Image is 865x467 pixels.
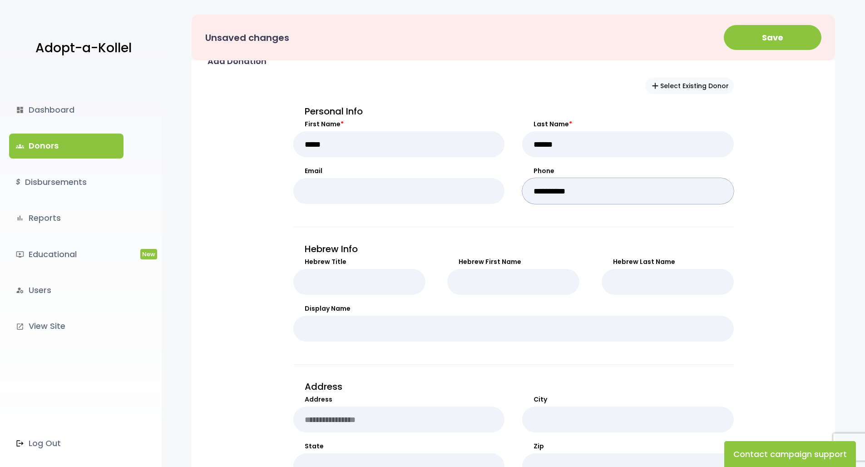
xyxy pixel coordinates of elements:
[9,431,124,456] a: Log Out
[650,81,660,91] span: add
[9,98,124,122] a: dashboardDashboard
[522,395,734,404] label: City
[522,166,734,176] label: Phone
[35,37,132,60] p: Adopt-a-Kollel
[293,442,505,451] label: State
[16,176,20,189] i: $
[602,257,734,267] label: Hebrew Last Name
[724,441,856,467] button: Contact campaign support
[522,442,734,451] label: Zip
[293,103,734,119] p: Personal Info
[293,241,734,257] p: Hebrew Info
[9,314,124,338] a: launchView Site
[16,142,24,150] span: groups
[293,395,505,404] label: Address
[522,119,734,129] label: Last Name
[9,278,124,303] a: manage_accountsUsers
[9,206,124,230] a: bar_chartReports
[205,30,289,46] p: Unsaved changes
[9,242,124,267] a: ondemand_videoEducationalNew
[293,378,734,395] p: Address
[9,134,124,158] a: groupsDonors
[16,286,24,294] i: manage_accounts
[16,250,24,258] i: ondemand_video
[293,119,505,129] label: First Name
[293,257,425,267] label: Hebrew Title
[9,170,124,194] a: $Disbursements
[140,249,157,259] span: New
[16,214,24,222] i: bar_chart
[293,166,505,176] label: Email
[16,323,24,331] i: launch
[293,304,734,313] label: Display Name
[645,78,734,94] button: addSelect Existing Donor
[447,257,579,267] label: Hebrew First Name
[208,54,267,69] p: Add Donation
[31,26,132,70] a: Adopt-a-Kollel
[16,106,24,114] i: dashboard
[724,25,821,50] button: Save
